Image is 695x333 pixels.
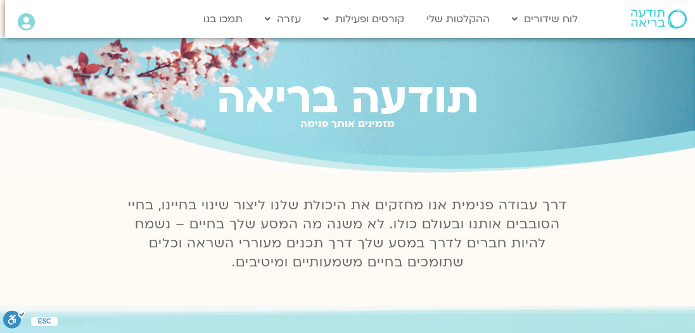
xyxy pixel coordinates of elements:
a: עזרה [258,7,307,31]
img: תודעה בריאה [631,10,687,29]
a: לוח שידורים [506,7,584,31]
a: ההקלטות שלי [420,7,496,31]
a: קורסים ופעילות [317,7,411,31]
p: דרך עבודה פנימית אנו מחזקים את היכולת שלנו ליצור שינוי בחיינו, בחיי הסובבים אותנו ובעולם כולו. לא... [121,196,575,272]
a: תמכו בנו [197,7,249,31]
